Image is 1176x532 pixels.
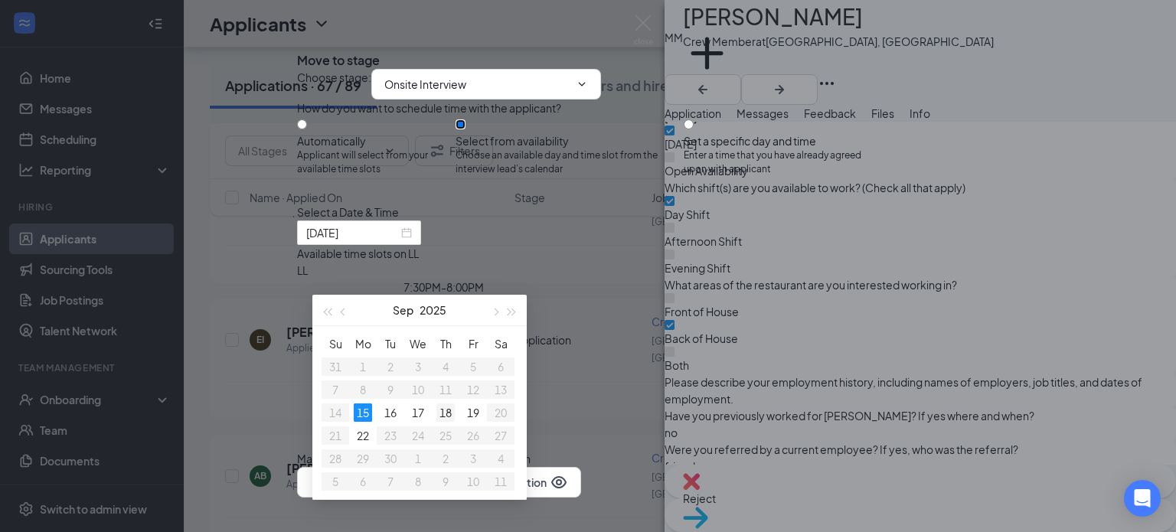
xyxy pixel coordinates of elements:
button: 2025 [420,295,446,325]
th: Th [432,332,459,355]
th: Fr [459,332,487,355]
h3: Move to stage [297,52,380,69]
div: 7:30PM - 8:00PM [297,279,590,295]
th: Su [322,332,349,355]
span: Choose stage : [297,69,371,100]
div: LL [297,262,590,279]
div: 19 [464,403,482,422]
span: Applicant will select from your available time slots [297,149,456,178]
div: How do you want to schedule time with the applicant? [297,100,879,116]
td: 2025-09-16 [377,401,404,424]
svg: ChevronDown [576,78,588,90]
div: 17 [409,403,427,422]
div: Select from availability [456,133,684,149]
button: Cancel [297,467,374,498]
div: Open Intercom Messenger [1124,480,1161,517]
input: Sep 15, 2025 [306,224,398,241]
div: 16 [381,403,400,422]
button: Sep [393,295,413,325]
div: 15 [354,403,372,422]
span: Mark applicant(s) as Completed for Application [297,450,531,467]
td: 2025-09-15 [349,401,377,424]
td: 2025-09-22 [349,424,377,447]
div: 22 [354,426,372,445]
div: 18 [436,403,455,422]
td: 2025-09-18 [432,401,459,424]
svg: Eye [550,473,568,491]
div: Select a Date & Time [297,204,879,220]
div: Available time slots on LL [297,245,590,262]
div: Set a specific day and time [684,133,879,149]
th: Sa [487,332,514,355]
span: Enter a time that you have already agreed upon with applicant [684,149,879,178]
th: Tu [377,332,404,355]
td: 2025-09-19 [459,401,487,424]
th: Mo [349,332,377,355]
div: Automatically [297,133,456,149]
th: We [404,332,432,355]
td: 2025-09-17 [404,401,432,424]
span: Choose an available day and time slot from the interview lead’s calendar [456,149,684,178]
